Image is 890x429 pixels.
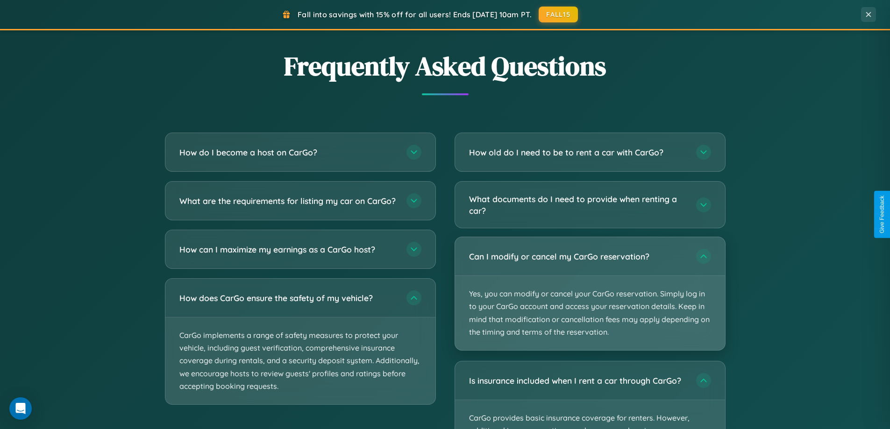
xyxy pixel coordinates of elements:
button: FALL15 [539,7,578,22]
p: CarGo implements a range of safety measures to protect your vehicle, including guest verification... [165,317,435,404]
h3: Is insurance included when I rent a car through CarGo? [469,375,687,387]
h3: How can I maximize my earnings as a CarGo host? [179,244,397,255]
span: Fall into savings with 15% off for all users! Ends [DATE] 10am PT. [298,10,532,19]
p: Yes, you can modify or cancel your CarGo reservation. Simply log in to your CarGo account and acc... [455,276,725,350]
h3: How do I become a host on CarGo? [179,147,397,158]
h2: Frequently Asked Questions [165,48,726,84]
h3: What documents do I need to provide when renting a car? [469,193,687,216]
h3: How does CarGo ensure the safety of my vehicle? [179,292,397,304]
div: Open Intercom Messenger [9,397,32,420]
div: Give Feedback [879,196,885,233]
h3: What are the requirements for listing my car on CarGo? [179,195,397,207]
h3: Can I modify or cancel my CarGo reservation? [469,251,687,262]
h3: How old do I need to be to rent a car with CarGo? [469,147,687,158]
